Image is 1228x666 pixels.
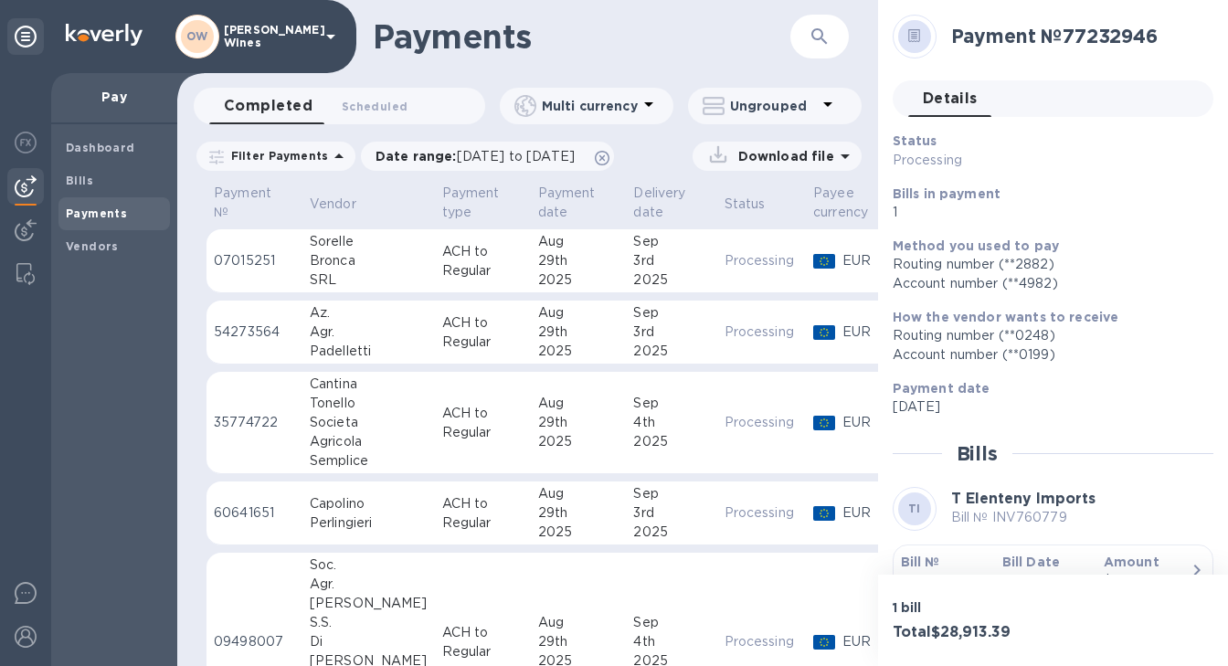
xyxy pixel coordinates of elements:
[633,613,709,632] div: Sep
[633,184,685,222] p: Delivery date
[66,239,119,253] b: Vendors
[725,503,799,523] p: Processing
[633,251,709,270] div: 3rd
[310,375,428,394] div: Cantina
[893,624,1046,641] h3: Total $28,913.39
[893,381,990,396] b: Payment date
[893,203,1199,222] p: 1
[310,322,428,342] div: Agr.
[538,251,619,270] div: 29th
[310,513,428,533] div: Perlingieri
[633,270,709,290] div: 2025
[633,632,709,651] div: 4th
[1002,571,1089,590] p: [DATE]
[842,503,892,523] p: EUR
[342,97,408,116] span: Scheduled
[538,394,619,413] div: Aug
[310,632,428,651] div: Di
[442,184,524,222] span: Payment type
[15,132,37,153] img: Foreign exchange
[842,251,892,270] p: EUR
[893,544,1213,608] button: Bill №INV760779Bill Date[DATE]Amount$28,913.39
[214,322,295,342] p: 54273564
[66,174,93,187] b: Bills
[633,394,709,413] div: Sep
[1002,555,1060,569] b: Bill Date
[725,632,799,651] p: Processing
[633,432,709,451] div: 2025
[725,413,799,432] p: Processing
[310,594,428,613] div: [PERSON_NAME]
[725,322,799,342] p: Processing
[633,523,709,542] div: 2025
[214,632,295,651] p: 09498007
[224,24,315,49] p: [PERSON_NAME] Wines
[730,97,817,115] p: Ungrouped
[842,322,892,342] p: EUR
[310,251,428,270] div: Bronca
[893,598,1046,617] p: 1 bill
[538,432,619,451] div: 2025
[538,184,596,222] p: Payment date
[1104,571,1191,590] div: $28,913.39
[442,494,524,533] p: ACH to Regular
[538,523,619,542] div: 2025
[842,413,892,432] p: EUR
[442,313,524,352] p: ACH to Regular
[893,310,1119,324] b: How the vendor wants to receive
[442,623,524,661] p: ACH to Regular
[893,151,1097,170] p: Processing
[310,413,428,432] div: Societa
[538,270,619,290] div: 2025
[538,613,619,632] div: Aug
[893,326,1199,345] div: Routing number (**0248)
[66,88,163,106] p: Pay
[214,184,271,222] p: Payment №
[442,242,524,280] p: ACH to Regular
[224,93,312,119] span: Completed
[633,232,709,251] div: Sep
[893,238,1059,253] b: Method you used to pay
[538,503,619,523] div: 29th
[633,184,709,222] span: Delivery date
[538,303,619,322] div: Aug
[893,255,1199,274] div: Routing number (**2882)
[1104,555,1159,569] b: Amount
[310,394,428,413] div: Tonello
[923,86,978,111] span: Details
[633,413,709,432] div: 4th
[908,502,921,515] b: TI
[842,632,892,651] p: EUR
[442,184,500,222] p: Payment type
[1137,578,1228,666] iframe: Chat Widget
[725,195,766,214] p: Status
[538,322,619,342] div: 29th
[542,97,638,115] p: Multi currency
[951,508,1096,527] p: Bill № INV760779
[186,29,208,43] b: OW
[538,484,619,503] div: Aug
[725,195,789,214] span: Status
[214,251,295,270] p: 07015251
[224,148,328,164] p: Filter Payments
[893,133,937,148] b: Status
[373,17,754,56] h1: Payments
[214,503,295,523] p: 60641651
[310,195,356,214] p: Vendor
[893,186,1000,201] b: Bills in payment
[893,274,1199,293] div: Account number (**4982)
[310,613,428,632] div: S.S.
[725,251,799,270] p: Processing
[66,141,135,154] b: Dashboard
[376,147,584,165] p: Date range :
[893,345,1199,365] div: Account number (**0199)
[7,18,44,55] div: Unpin categories
[538,632,619,651] div: 29th
[633,303,709,322] div: Sep
[813,184,892,222] span: Payee currency
[310,432,428,451] div: Agricola
[361,142,614,171] div: Date range:[DATE] to [DATE]
[893,397,1199,417] p: [DATE]
[457,149,575,164] span: [DATE] to [DATE]
[310,494,428,513] div: Capolino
